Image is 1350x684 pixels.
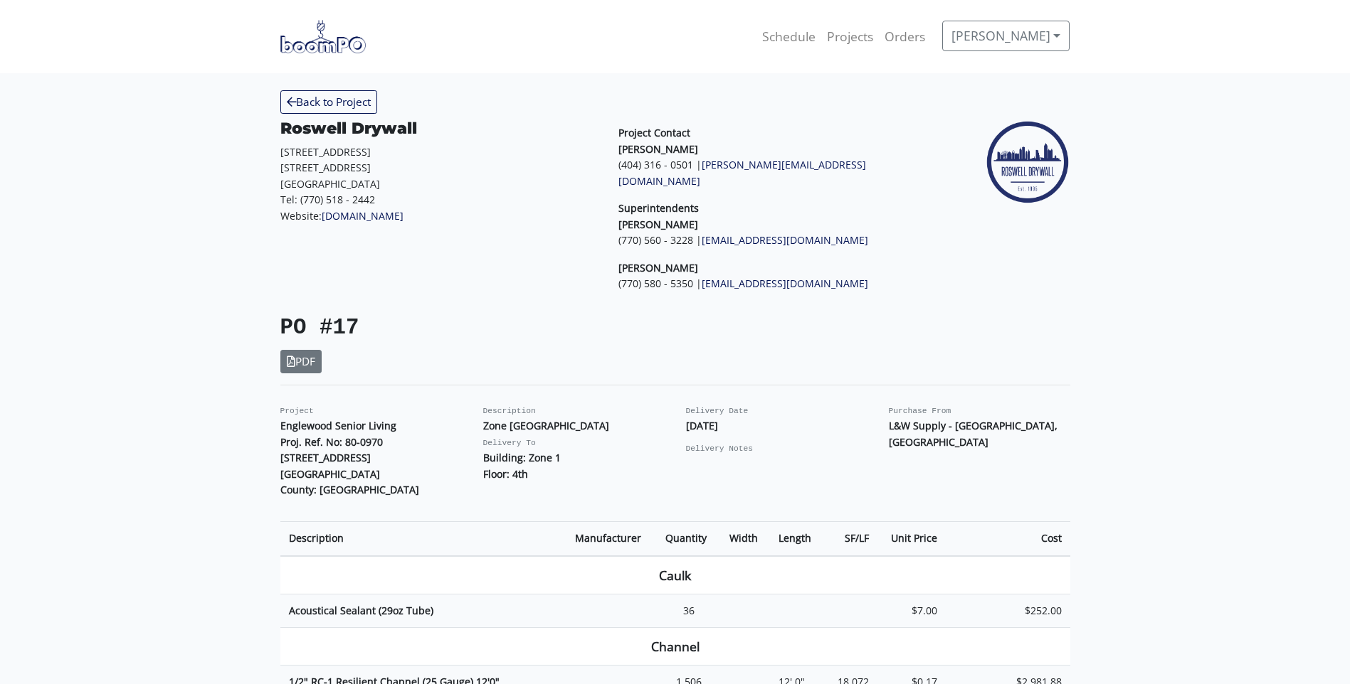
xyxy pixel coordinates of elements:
[889,407,951,415] small: Purchase From
[280,350,322,373] a: PDF
[483,407,536,415] small: Description
[659,567,691,584] b: Caulk
[770,521,824,555] th: Length
[322,209,404,223] a: [DOMAIN_NAME]
[686,419,718,432] strong: [DATE]
[280,315,665,341] h3: PO #17
[889,418,1070,450] p: L&W Supply - [GEOGRAPHIC_DATA], [GEOGRAPHIC_DATA]
[280,419,396,432] strong: Englewood Senior Living
[618,261,698,274] strong: [PERSON_NAME]
[280,467,380,481] strong: [GEOGRAPHIC_DATA]
[618,201,699,215] span: Superintendents
[483,419,609,432] strong: Zone [GEOGRAPHIC_DATA]
[289,604,433,617] strong: Acoustical Sealant (29oz Tube)
[946,594,1070,628] td: $252.00
[618,276,935,292] p: (770) 580 - 5350 |
[756,21,821,52] a: Schedule
[877,594,946,628] td: $7.00
[483,467,528,481] strong: Floor: 4th
[280,483,419,496] strong: County: [GEOGRAPHIC_DATA]
[280,192,597,208] p: Tel: (770) 518 - 2442
[825,521,877,555] th: SF/LF
[280,119,597,224] div: Website:
[483,439,536,447] small: Delivery To
[280,435,383,449] strong: Proj. Ref. No: 80-0970
[702,277,868,290] a: [EMAIL_ADDRESS][DOMAIN_NAME]
[618,218,698,231] strong: [PERSON_NAME]
[877,521,946,555] th: Unit Price
[686,444,754,453] small: Delivery Notes
[483,451,561,464] strong: Building: Zone 1
[280,119,597,138] h5: Roswell Drywall
[946,521,1070,555] th: Cost
[942,21,1070,50] a: [PERSON_NAME]
[686,407,749,415] small: Delivery Date
[618,158,866,188] a: [PERSON_NAME][EMAIL_ADDRESS][DOMAIN_NAME]
[280,521,567,555] th: Description
[280,407,314,415] small: Project
[618,142,698,156] strong: [PERSON_NAME]
[280,451,371,464] strong: [STREET_ADDRESS]
[702,233,868,247] a: [EMAIL_ADDRESS][DOMAIN_NAME]
[657,594,720,628] td: 36
[618,157,935,189] p: (404) 316 - 0501 |
[651,638,700,655] b: Channel
[618,126,690,139] span: Project Contact
[821,21,879,52] a: Projects
[657,521,720,555] th: Quantity
[280,20,366,53] img: boomPO
[280,90,377,114] a: Back to Project
[566,521,657,555] th: Manufacturer
[879,21,931,52] a: Orders
[721,521,771,555] th: Width
[618,233,935,249] p: (770) 560 - 3228 |
[280,176,597,193] p: [GEOGRAPHIC_DATA]
[280,144,597,161] p: [STREET_ADDRESS]
[280,160,597,176] p: [STREET_ADDRESS]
